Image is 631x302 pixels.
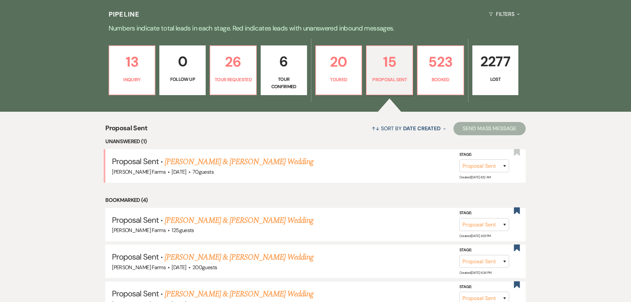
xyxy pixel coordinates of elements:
[214,76,252,83] p: Tour Requested
[112,288,159,299] span: Proposal Sent
[172,227,194,234] span: 125 guests
[214,51,252,73] p: 26
[192,168,214,175] span: 70 guests
[159,45,206,95] a: 0Follow Up
[164,50,201,73] p: 0
[417,45,464,95] a: 523Booked
[112,227,166,234] span: [PERSON_NAME] Farms
[453,122,526,135] button: Send Mass Message
[165,288,313,300] a: [PERSON_NAME] & [PERSON_NAME] Wedding
[403,125,441,132] span: Date Created
[261,45,307,95] a: 6Tour Confirmed
[459,210,509,217] label: Stage:
[164,76,201,83] p: Follow Up
[265,50,303,73] p: 6
[371,76,408,83] p: Proposal Sent
[113,76,151,83] p: Inquiry
[210,45,257,95] a: 26Tour Requested
[105,137,526,146] li: Unanswered (1)
[112,252,159,262] span: Proposal Sent
[109,45,156,95] a: 13Inquiry
[165,214,313,226] a: [PERSON_NAME] & [PERSON_NAME] Wedding
[172,264,186,271] span: [DATE]
[459,283,509,291] label: Stage:
[109,10,140,19] h3: Pipeline
[486,5,522,23] button: Filters
[77,23,554,33] p: Numbers indicate total leads in each stage. Red indicates leads with unanswered inbound messages.
[112,168,166,175] span: [PERSON_NAME] Farms
[105,123,147,137] span: Proposal Sent
[369,120,448,137] button: Sort By Date Created
[371,51,408,73] p: 15
[459,247,509,254] label: Stage:
[422,76,459,83] p: Booked
[105,196,526,205] li: Bookmarked (4)
[165,251,313,263] a: [PERSON_NAME] & [PERSON_NAME] Wedding
[459,151,509,158] label: Stage:
[112,215,159,225] span: Proposal Sent
[320,51,358,73] p: 20
[372,125,380,132] span: ↑↓
[422,51,459,73] p: 523
[477,76,514,83] p: Lost
[320,76,358,83] p: Toured
[459,271,492,275] span: Created: [DATE] 6:34 PM
[459,234,491,238] span: Created: [DATE] 4:01 PM
[172,168,186,175] span: [DATE]
[165,156,313,168] a: [PERSON_NAME] & [PERSON_NAME] Wedding
[112,156,159,166] span: Proposal Sent
[315,45,362,95] a: 20Toured
[112,264,166,271] span: [PERSON_NAME] Farms
[192,264,217,271] span: 200 guests
[477,50,514,73] p: 2277
[265,76,303,91] p: Tour Confirmed
[366,45,413,95] a: 15Proposal Sent
[472,45,519,95] a: 2277Lost
[459,175,491,179] span: Created: [DATE] 8:12 AM
[113,51,151,73] p: 13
